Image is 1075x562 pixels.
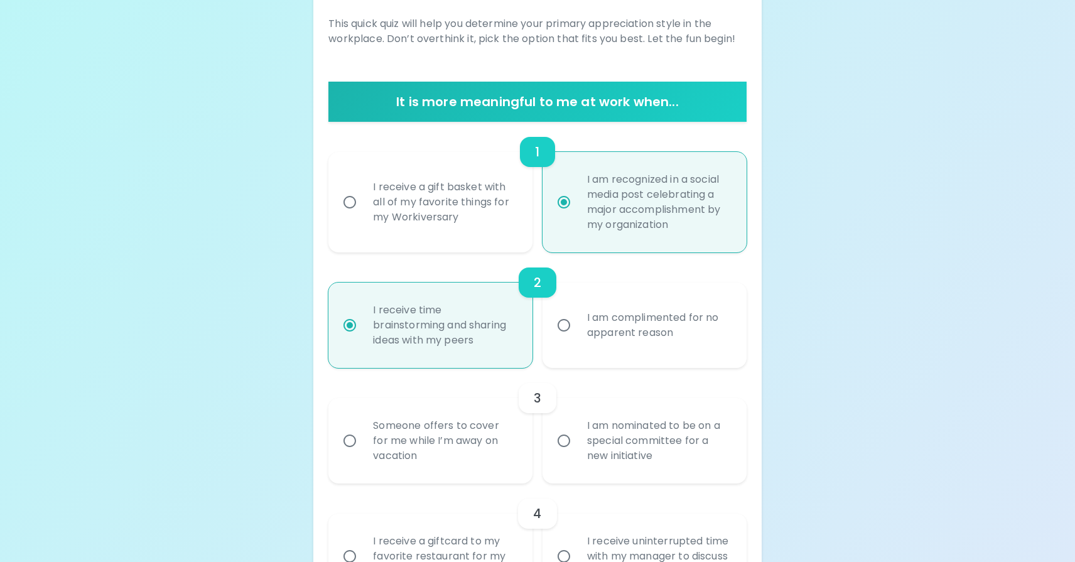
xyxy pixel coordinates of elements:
[328,252,746,368] div: choice-group-check
[363,403,526,478] div: Someone offers to cover for me while I’m away on vacation
[328,122,746,252] div: choice-group-check
[534,388,541,408] h6: 3
[533,504,541,524] h6: 4
[534,273,541,293] h6: 2
[535,142,539,162] h6: 1
[333,92,741,112] h6: It is more meaningful to me at work when...
[577,295,740,355] div: I am complimented for no apparent reason
[328,368,746,484] div: choice-group-check
[577,403,740,478] div: I am nominated to be on a special committee for a new initiative
[363,288,526,363] div: I receive time brainstorming and sharing ideas with my peers
[577,157,740,247] div: I am recognized in a social media post celebrating a major accomplishment by my organization
[328,16,746,46] p: This quick quiz will help you determine your primary appreciation style in the workplace. Don’t o...
[363,165,526,240] div: I receive a gift basket with all of my favorite things for my Workiversary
